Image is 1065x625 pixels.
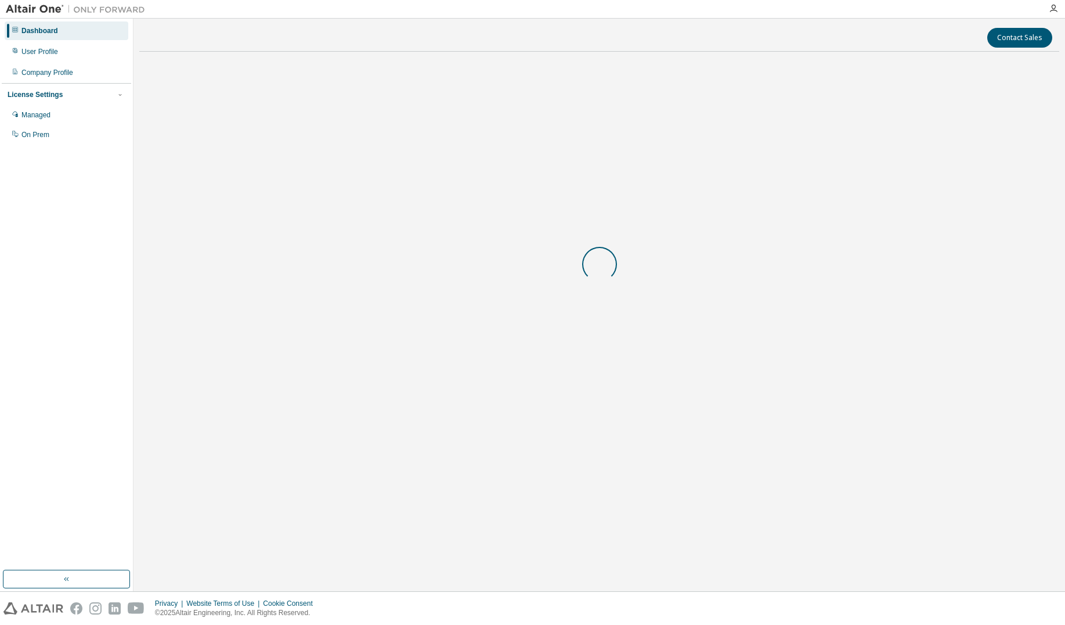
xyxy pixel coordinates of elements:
p: © 2025 Altair Engineering, Inc. All Rights Reserved. [155,608,320,618]
div: Company Profile [21,68,73,77]
img: linkedin.svg [109,602,121,615]
div: Managed [21,110,50,120]
button: Contact Sales [987,28,1052,48]
img: altair_logo.svg [3,602,63,615]
img: Altair One [6,3,151,15]
div: Dashboard [21,26,58,35]
img: youtube.svg [128,602,145,615]
div: License Settings [8,90,63,99]
img: instagram.svg [89,602,102,615]
div: Privacy [155,599,186,608]
div: Cookie Consent [263,599,319,608]
img: facebook.svg [70,602,82,615]
div: User Profile [21,47,58,56]
div: On Prem [21,130,49,139]
div: Website Terms of Use [186,599,263,608]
